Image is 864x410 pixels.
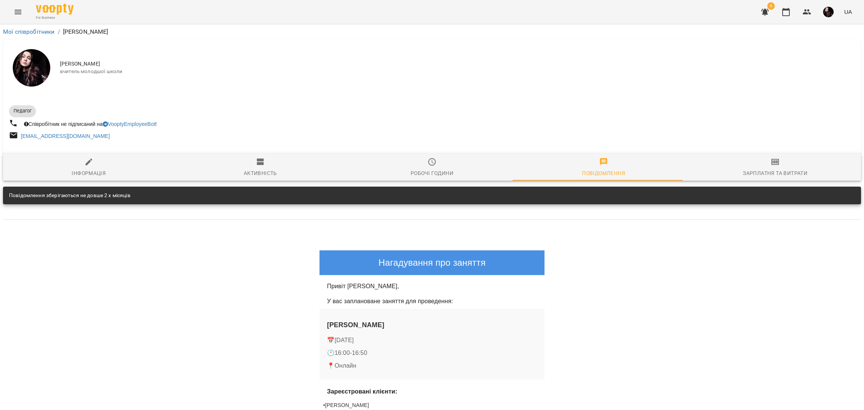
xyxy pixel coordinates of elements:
[743,169,807,178] div: Зарплатня та Витрати
[327,316,537,334] td: [PERSON_NAME]
[60,60,855,68] span: [PERSON_NAME]
[36,15,73,20] span: For Business
[3,28,55,35] a: Мої співробітники
[327,283,537,290] p: Привіт [PERSON_NAME] ,
[9,3,27,21] button: Menu
[13,49,50,87] img: Анастасія Абрамова
[60,68,855,75] span: вчитель молодшої школи
[36,4,73,15] img: Voopty Logo
[22,119,158,129] div: Співробітник не підписаний на !
[9,189,130,202] div: Повідомлення зберігаються не довше 2 х місяців
[327,347,537,359] td: 🕐 16:00 - 16:50
[21,133,110,139] a: [EMAIL_ADDRESS][DOMAIN_NAME]
[823,7,834,17] img: c92daf42e94a56623d94c35acff0251f.jpg
[72,169,106,178] div: Інформація
[327,258,537,268] h1: Нагадування про заняття
[767,2,775,10] span: 6
[58,27,60,36] li: /
[582,169,625,178] div: Повідомлення
[103,121,155,127] a: VooptyEmployeeBot
[327,359,537,372] td: 📍 Онлайн
[841,5,855,19] button: UA
[319,380,544,400] td: Зареєстровані клієнти :
[844,8,852,16] span: UA
[327,334,537,347] td: 📅 [DATE]
[327,298,537,305] p: У вас заплановане заняття для проведення:
[244,169,277,178] div: Активність
[3,27,861,36] nav: breadcrumb
[9,108,36,114] span: Педагог
[63,27,108,36] p: [PERSON_NAME]
[411,169,453,178] div: Робочі години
